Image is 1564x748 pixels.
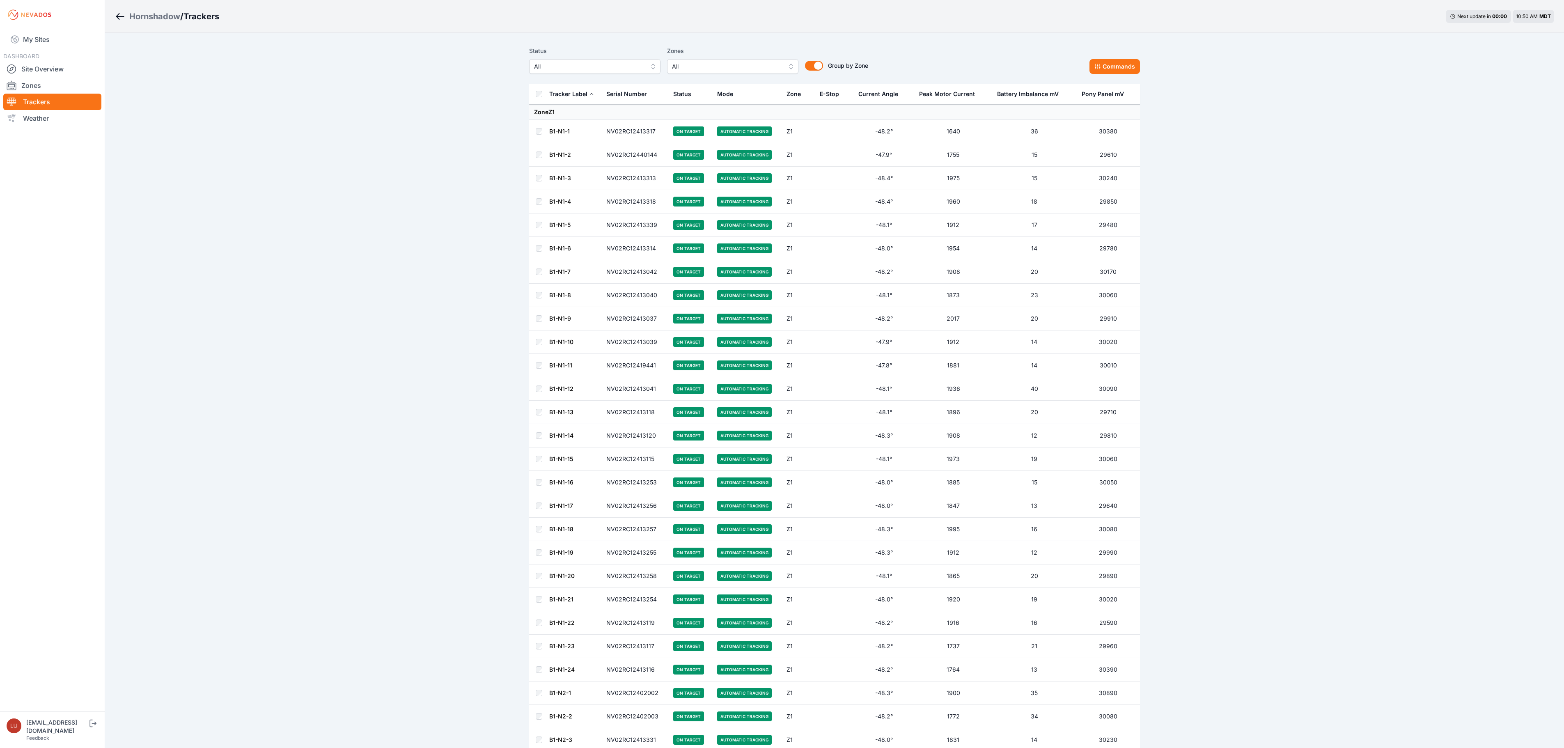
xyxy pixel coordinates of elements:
td: Zone Z1 [529,105,1140,120]
a: B1-N1-6 [549,245,571,252]
td: 15 [992,167,1076,190]
td: NV02RC12413317 [601,120,668,143]
td: Z1 [782,447,815,471]
a: B1-N1-19 [549,549,573,556]
div: Mode [717,90,733,98]
td: -48.0° [853,471,914,494]
a: B1-N1-22 [549,619,575,626]
span: Automatic Tracking [717,665,772,675]
td: Z1 [782,260,815,284]
td: NV02RC12413040 [601,284,668,307]
td: 15 [992,143,1076,167]
td: 30060 [1077,284,1140,307]
a: Trackers [3,94,101,110]
span: / [180,11,183,22]
td: 30010 [1077,354,1140,377]
td: 14 [992,237,1076,260]
td: 29850 [1077,190,1140,213]
div: Pony Panel mV [1082,90,1124,98]
td: Z1 [782,705,815,728]
td: NV02RC12413118 [601,401,668,424]
td: NV02RC12413255 [601,541,668,564]
td: 1847 [914,494,992,518]
td: Z1 [782,190,815,213]
div: Zone [787,90,801,98]
span: On Target [673,150,704,160]
td: -48.2° [853,307,914,330]
a: B1-N2-2 [549,713,572,720]
td: Z1 [782,588,815,611]
a: B1-N1-7 [549,268,571,275]
span: Automatic Tracking [717,314,772,324]
td: NV02RC12413256 [601,494,668,518]
span: On Target [673,407,704,417]
div: Tracker Label [549,90,587,98]
span: On Target [673,337,704,347]
td: -48.3° [853,424,914,447]
td: 1954 [914,237,992,260]
a: B1-N1-3 [549,174,571,181]
td: Z1 [782,541,815,564]
h3: Trackers [183,11,219,22]
td: NV02RC12413039 [601,330,668,354]
span: Automatic Tracking [717,688,772,698]
td: Z1 [782,635,815,658]
td: 30020 [1077,588,1140,611]
img: luke.beaumont@nevados.solar [7,718,21,733]
div: 00 : 00 [1492,13,1507,20]
div: Hornshadow [129,11,180,22]
div: Current Angle [858,90,898,98]
span: On Target [673,454,704,464]
td: 1755 [914,143,992,167]
span: Automatic Tracking [717,524,772,534]
span: On Target [673,267,704,277]
td: -48.1° [853,377,914,401]
td: 29590 [1077,611,1140,635]
span: On Target [673,711,704,721]
td: 1912 [914,213,992,237]
td: 19 [992,588,1076,611]
a: B1-N1-10 [549,338,573,345]
button: Commands [1089,59,1140,74]
button: Zone [787,84,807,104]
span: Automatic Tracking [717,173,772,183]
td: 30240 [1077,167,1140,190]
td: 1885 [914,471,992,494]
td: 30090 [1077,377,1140,401]
td: 1936 [914,377,992,401]
div: [EMAIL_ADDRESS][DOMAIN_NAME] [26,718,88,735]
td: -48.3° [853,518,914,541]
td: -48.1° [853,284,914,307]
td: 1920 [914,588,992,611]
td: NV02RC12413257 [601,518,668,541]
td: -48.4° [853,167,914,190]
td: -48.1° [853,564,914,588]
span: Automatic Tracking [717,477,772,487]
span: All [672,62,782,71]
td: 1881 [914,354,992,377]
span: On Target [673,360,704,370]
span: On Target [673,197,704,207]
td: -48.2° [853,658,914,681]
span: On Target [673,688,704,698]
a: B1-N1-11 [549,362,572,369]
td: Z1 [782,284,815,307]
a: B1-N1-24 [549,666,575,673]
td: Z1 [782,611,815,635]
td: Z1 [782,424,815,447]
td: NV02RC12413314 [601,237,668,260]
td: -47.8° [853,354,914,377]
a: B1-N1-13 [549,408,573,415]
span: On Target [673,220,704,230]
span: Automatic Tracking [717,735,772,745]
td: 18 [992,190,1076,213]
td: NV02RC12413258 [601,564,668,588]
td: 1896 [914,401,992,424]
td: 29610 [1077,143,1140,167]
td: -48.1° [853,213,914,237]
td: -48.3° [853,541,914,564]
span: Automatic Tracking [717,126,772,136]
span: On Target [673,290,704,300]
a: B1-N2-1 [549,689,571,696]
a: Zones [3,77,101,94]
